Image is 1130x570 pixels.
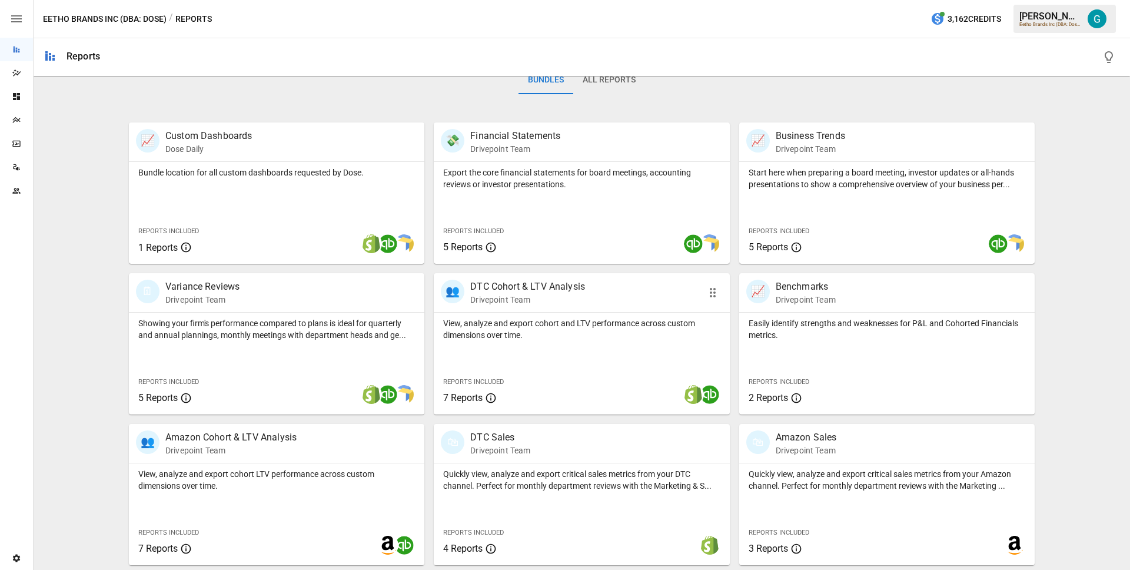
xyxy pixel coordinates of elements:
div: 🛍 [441,430,464,454]
img: shopify [684,385,703,404]
span: 7 Reports [443,392,483,403]
p: Amazon Cohort & LTV Analysis [165,430,297,445]
span: Reports Included [443,227,504,235]
img: smart model [395,385,414,404]
p: Drivepoint Team [470,445,530,456]
img: quickbooks [700,385,719,404]
img: shopify [362,385,381,404]
span: Reports Included [138,227,199,235]
span: Reports Included [749,529,809,536]
p: Drivepoint Team [165,445,297,456]
div: Reports [67,51,100,62]
div: Eetho Brands Inc (DBA: Dose) [1019,22,1081,27]
p: Bundle location for all custom dashboards requested by Dose. [138,167,415,178]
p: Amazon Sales [776,430,837,445]
img: quickbooks [989,234,1008,253]
p: Export the core financial statements for board meetings, accounting reviews or investor presentat... [443,167,720,190]
span: 1 Reports [138,242,178,253]
div: 📈 [746,280,770,303]
div: / [169,12,173,26]
img: shopify [362,234,381,253]
div: 👥 [441,280,464,303]
span: 5 Reports [443,241,483,253]
div: 💸 [441,129,464,153]
button: Gavin Acres [1081,2,1114,35]
p: DTC Cohort & LTV Analysis [470,280,585,294]
span: Reports Included [749,227,809,235]
span: Reports Included [749,378,809,386]
div: 🗓 [136,280,159,303]
div: 📈 [136,129,159,153]
p: Easily identify strengths and weaknesses for P&L and Cohorted Financials metrics. [749,317,1025,341]
span: Reports Included [443,378,504,386]
p: Start here when preparing a board meeting, investor updates or all-hands presentations to show a ... [749,167,1025,190]
span: 2 Reports [749,392,788,403]
span: Reports Included [443,529,504,536]
p: Variance Reviews [165,280,240,294]
div: 📈 [746,129,770,153]
span: 4 Reports [443,543,483,554]
button: 3,162Credits [926,8,1006,30]
p: Drivepoint Team [776,445,837,456]
p: View, analyze and export cohort LTV performance across custom dimensions over time. [138,468,415,492]
p: View, analyze and export cohort and LTV performance across custom dimensions over time. [443,317,720,341]
img: quickbooks [684,234,703,253]
div: 🛍 [746,430,770,454]
p: DTC Sales [470,430,530,445]
p: Benchmarks [776,280,836,294]
button: Eetho Brands Inc (DBA: Dose) [43,12,167,26]
p: Custom Dashboards [165,129,252,143]
span: 5 Reports [138,392,178,403]
span: Reports Included [138,378,199,386]
p: Drivepoint Team [165,294,240,306]
img: quickbooks [378,385,397,404]
span: 3,162 Credits [948,12,1001,26]
img: Gavin Acres [1088,9,1106,28]
span: 3 Reports [749,543,788,554]
p: Drivepoint Team [470,143,560,155]
div: [PERSON_NAME] [1019,11,1081,22]
button: All Reports [573,66,645,94]
img: smart model [1005,234,1024,253]
img: quickbooks [395,536,414,555]
p: Quickly view, analyze and export critical sales metrics from your DTC channel. Perfect for monthl... [443,468,720,492]
img: smart model [700,234,719,253]
img: shopify [700,536,719,555]
div: 👥 [136,430,159,454]
p: Dose Daily [165,143,252,155]
p: Business Trends [776,129,845,143]
p: Drivepoint Team [776,294,836,306]
button: Bundles [519,66,573,94]
img: amazon [1005,536,1024,555]
span: 5 Reports [749,241,788,253]
p: Showing your firm's performance compared to plans is ideal for quarterly and annual plannings, mo... [138,317,415,341]
span: 7 Reports [138,543,178,554]
p: Quickly view, analyze and export critical sales metrics from your Amazon channel. Perfect for mon... [749,468,1025,492]
p: Drivepoint Team [470,294,585,306]
p: Financial Statements [470,129,560,143]
img: smart model [395,234,414,253]
img: amazon [378,536,397,555]
img: quickbooks [378,234,397,253]
p: Drivepoint Team [776,143,845,155]
span: Reports Included [138,529,199,536]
